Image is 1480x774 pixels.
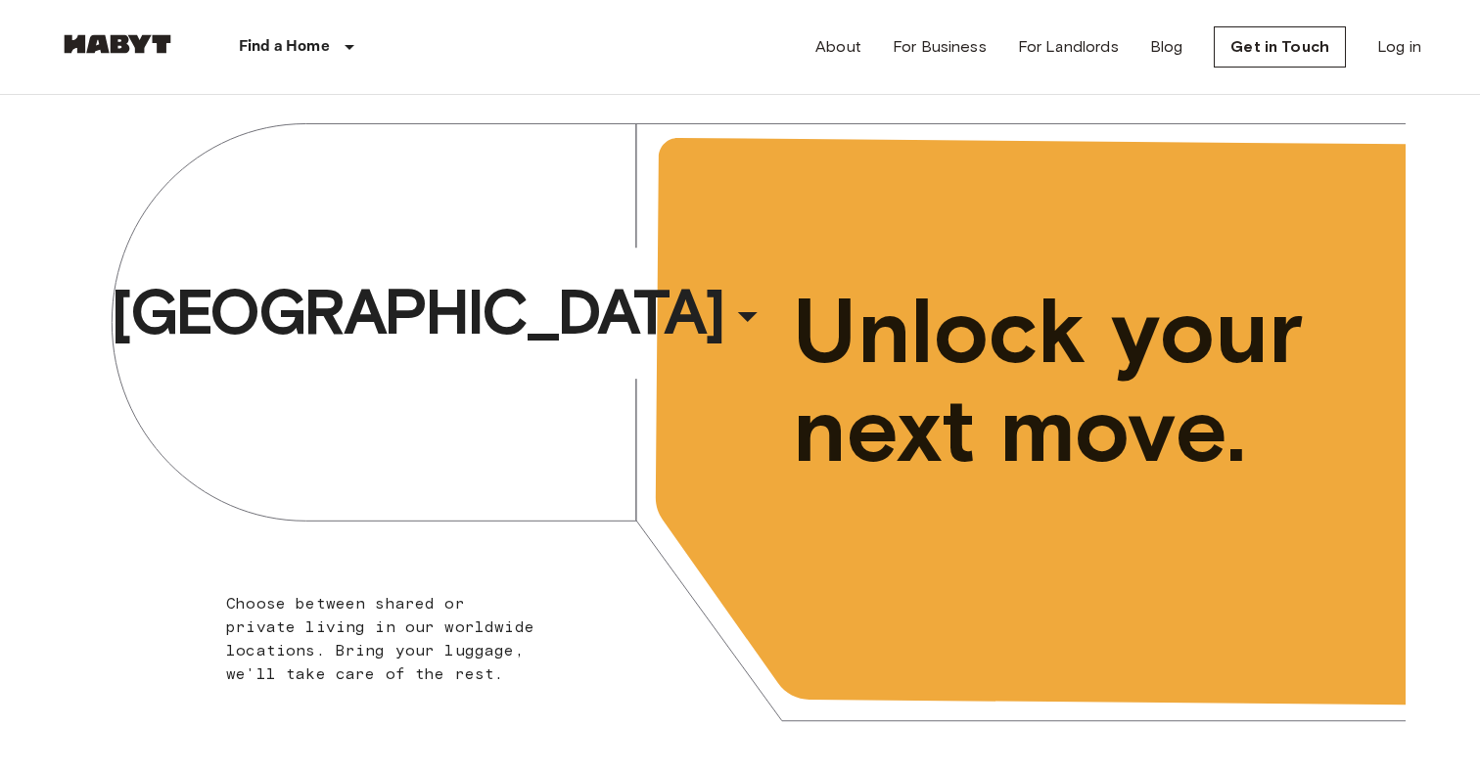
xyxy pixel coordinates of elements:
[815,35,861,59] a: About
[893,35,987,59] a: For Business
[1018,35,1119,59] a: For Landlords
[111,273,723,351] span: [GEOGRAPHIC_DATA]
[1150,35,1183,59] a: Blog
[103,267,778,357] button: [GEOGRAPHIC_DATA]
[226,594,534,683] span: Choose between shared or private living in our worldwide locations. Bring your luggage, we'll tak...
[1214,26,1346,68] a: Get in Touch
[793,282,1325,479] span: Unlock your next move.
[1377,35,1421,59] a: Log in
[239,35,330,59] p: Find a Home
[59,34,176,54] img: Habyt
